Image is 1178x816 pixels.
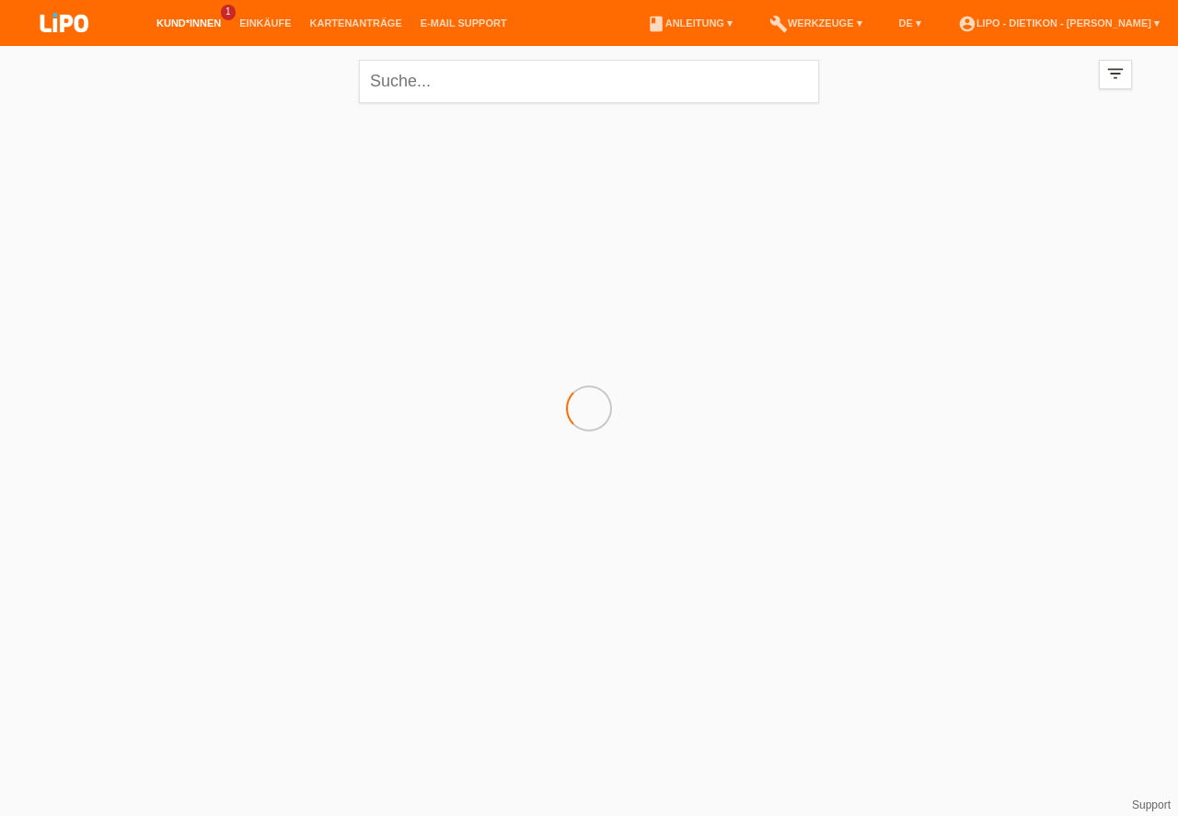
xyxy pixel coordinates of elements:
[359,60,819,103] input: Suche...
[411,17,516,29] a: E-Mail Support
[1132,799,1171,811] a: Support
[230,17,300,29] a: Einkäufe
[301,17,411,29] a: Kartenanträge
[760,17,872,29] a: buildWerkzeuge ▾
[769,15,788,33] i: build
[147,17,230,29] a: Kund*innen
[638,17,742,29] a: bookAnleitung ▾
[949,17,1169,29] a: account_circleLIPO - Dietikon - [PERSON_NAME] ▾
[1105,63,1126,84] i: filter_list
[890,17,930,29] a: DE ▾
[221,5,236,20] span: 1
[18,38,110,52] a: LIPO pay
[958,15,976,33] i: account_circle
[647,15,665,33] i: book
